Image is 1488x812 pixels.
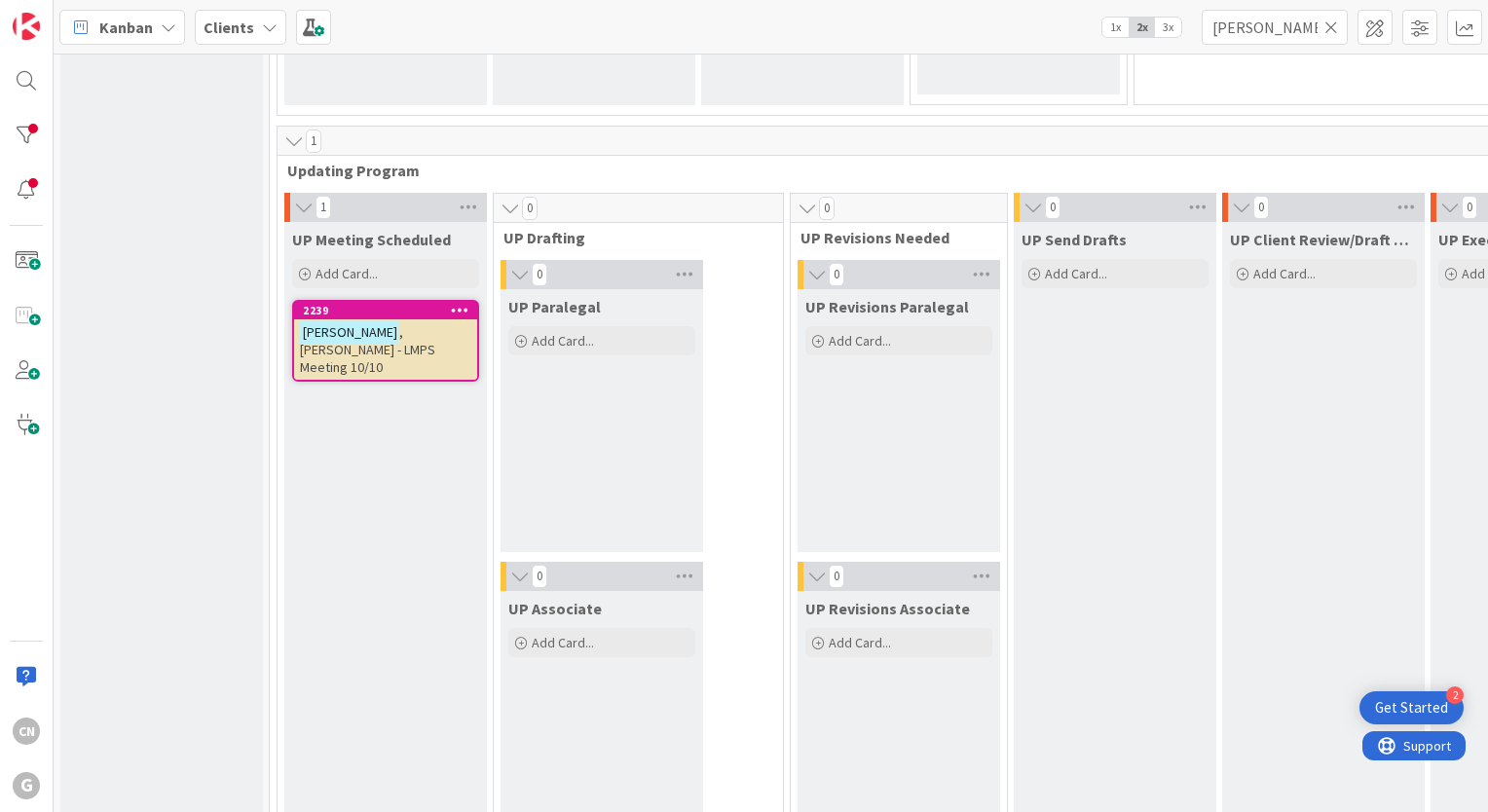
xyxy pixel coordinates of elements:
span: Add Card... [532,634,594,651]
span: UP Drafting [503,228,759,247]
img: Visit kanbanzone.com [13,13,40,40]
mark: [PERSON_NAME] [300,320,399,343]
span: 1 [316,196,331,219]
div: CN [13,718,40,745]
span: 0 [829,565,844,588]
span: UP Revisions Needed [800,228,983,247]
span: UP Send Drafts [1022,230,1127,249]
span: Add Card... [316,265,378,282]
span: 0 [1045,196,1060,219]
span: 1 [306,129,321,153]
div: 2239 [303,304,477,317]
span: UP Paralegal [508,297,601,316]
span: UP Revisions Paralegal [805,297,969,316]
span: 3x [1155,18,1181,37]
div: 2239[PERSON_NAME], [PERSON_NAME] - LMPS Meeting 10/10 [294,302,477,380]
span: 0 [1462,196,1477,219]
div: G [13,772,40,799]
div: 2239 [294,302,477,319]
span: UP Client Review/Draft Review Meeting [1230,230,1417,249]
span: 0 [532,263,547,286]
span: Add Card... [1045,265,1107,282]
span: UP Revisions Associate [805,599,970,618]
span: Add Card... [829,634,891,651]
span: Support [41,3,89,26]
span: UP Meeting Scheduled [292,230,451,249]
span: 1x [1102,18,1129,37]
span: Add Card... [1253,265,1316,282]
span: Add Card... [829,332,891,350]
span: 0 [522,197,538,220]
div: 2 [1446,686,1464,704]
span: Add Card... [532,332,594,350]
span: 0 [819,197,835,220]
b: Clients [204,18,254,37]
div: Get Started [1375,698,1448,718]
span: 2x [1129,18,1155,37]
input: Quick Filter... [1202,10,1348,45]
span: UP Associate [508,599,602,618]
span: 0 [829,263,844,286]
span: 0 [532,565,547,588]
span: 0 [1253,196,1269,219]
span: Kanban [99,16,153,39]
span: , [PERSON_NAME] - LMPS Meeting 10/10 [300,323,435,376]
div: Open Get Started checklist, remaining modules: 2 [1359,691,1464,724]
